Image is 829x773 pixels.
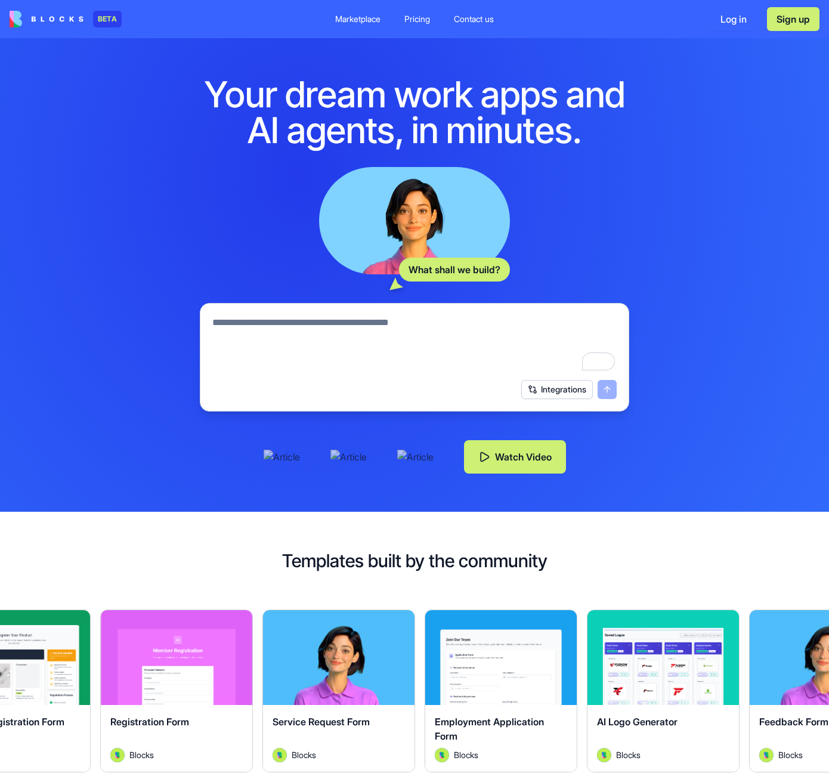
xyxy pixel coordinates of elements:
[326,8,390,30] a: Marketplace
[454,749,478,761] span: Blocks
[110,716,189,728] span: Registration Form
[435,748,449,762] img: Avatar
[404,13,430,25] div: Pricing
[710,7,757,31] button: Log in
[212,316,617,373] textarea: To enrich screen reader interactions, please activate Accessibility in Grammarly extension settings
[292,749,316,761] span: Blocks
[10,11,83,27] img: logo
[264,450,311,464] img: Article
[759,716,828,728] span: Feedback Form
[454,13,494,25] div: Contact us
[399,258,510,282] div: What shall we build?
[110,748,125,762] img: Avatar
[395,8,440,30] a: Pricing
[521,380,593,399] button: Integrations
[397,450,445,464] img: Article
[444,8,503,30] a: Contact us
[778,749,803,761] span: Blocks
[464,440,566,474] button: Watch Video
[93,11,122,27] div: BETA
[335,13,381,25] div: Marketplace
[435,716,544,742] span: Employment Application Form
[616,749,641,761] span: Blocks
[597,716,678,728] span: AI Logo Generator
[129,749,154,761] span: Blocks
[19,550,810,571] h2: Templates built by the community
[185,76,644,148] h1: Your dream work apps and AI agents, in minutes.
[759,748,774,762] img: Avatar
[597,748,611,762] img: Avatar
[767,7,819,31] button: Sign up
[10,11,122,27] a: BETA
[330,450,378,464] img: Article
[273,716,370,728] span: Service Request Form
[273,748,287,762] img: Avatar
